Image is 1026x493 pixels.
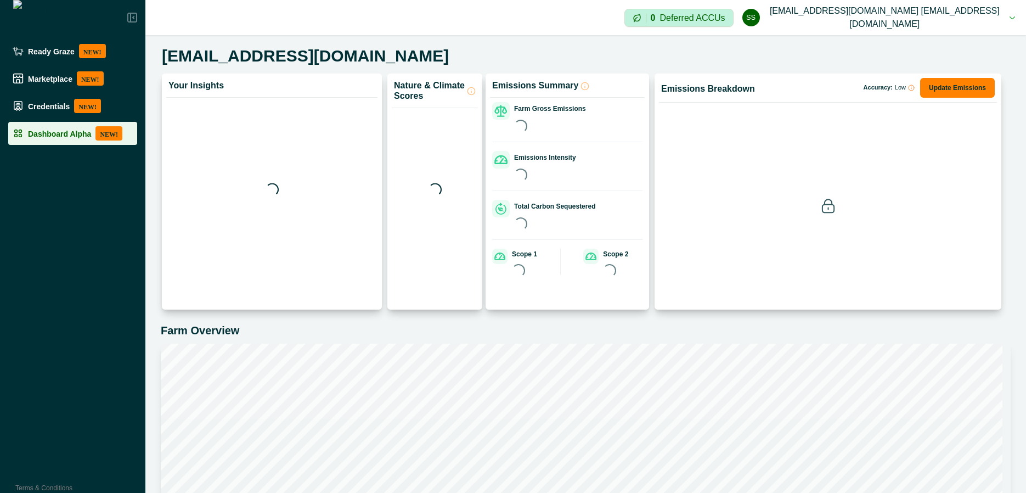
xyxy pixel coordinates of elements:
[512,249,537,259] p: Scope 1
[864,85,915,91] p: Accuracy:
[79,44,106,58] p: NEW!
[920,78,995,98] button: Update Emissions
[651,14,656,23] p: 0
[514,153,576,163] p: Emissions Intensity
[514,201,595,211] p: Total Carbon Sequestered
[8,122,137,145] a: Dashboard AlphaNEW!
[514,104,586,114] p: Farm Gross Emissions
[28,47,75,55] p: Ready Graze
[162,46,449,66] h5: [EMAIL_ADDRESS][DOMAIN_NAME]
[603,249,628,259] p: Scope 2
[895,85,906,91] span: Low
[492,80,578,91] p: Emissions Summary
[28,102,70,110] p: Credentials
[28,74,72,83] p: Marketplace
[161,324,1011,337] h5: Farm Overview
[8,40,137,63] a: Ready GrazeNEW!
[8,94,137,117] a: CredentialsNEW!
[77,71,104,86] p: NEW!
[8,67,137,90] a: MarketplaceNEW!
[394,80,465,101] p: Nature & Climate Scores
[15,484,72,492] a: Terms & Conditions
[95,126,122,141] p: NEW!
[661,83,755,94] p: Emissions Breakdown
[28,129,91,138] p: Dashboard Alpha
[659,14,725,22] p: Deferred ACCUs
[168,80,224,91] p: Your Insights
[74,99,101,113] p: NEW!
